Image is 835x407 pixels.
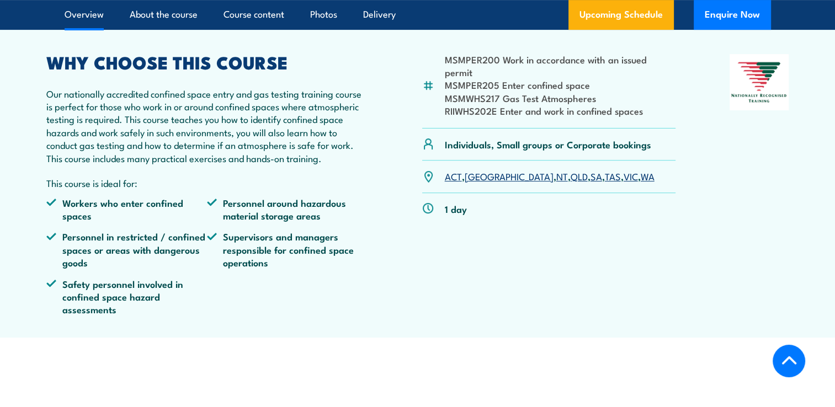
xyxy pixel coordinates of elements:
[605,169,621,183] a: TAS
[445,202,467,215] p: 1 day
[445,78,676,91] li: MSMPER205 Enter confined space
[591,169,602,183] a: SA
[730,54,789,110] img: Nationally Recognised Training logo.
[445,92,676,104] li: MSMWHS217 Gas Test Atmospheres
[46,176,369,189] p: This course is ideal for:
[445,169,462,183] a: ACT
[445,104,676,117] li: RIIWHS202E Enter and work in confined spaces
[46,196,208,222] li: Workers who enter confined spaces
[571,169,588,183] a: QLD
[445,138,651,151] p: Individuals, Small groups or Corporate bookings
[207,230,368,269] li: Supervisors and managers responsible for confined space operations
[46,87,369,164] p: Our nationally accredited confined space entry and gas testing training course is perfect for tho...
[465,169,554,183] a: [GEOGRAPHIC_DATA]
[46,54,369,69] h2: WHY CHOOSE THIS COURSE
[624,169,638,183] a: VIC
[641,169,655,183] a: WA
[445,53,676,79] li: MSMPER200 Work in accordance with an issued permit
[445,170,655,183] p: , , , , , , ,
[207,196,368,222] li: Personnel around hazardous material storage areas
[46,230,208,269] li: Personnel in restricted / confined spaces or areas with dangerous goods
[556,169,568,183] a: NT
[46,277,208,316] li: Safety personnel involved in confined space hazard assessments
